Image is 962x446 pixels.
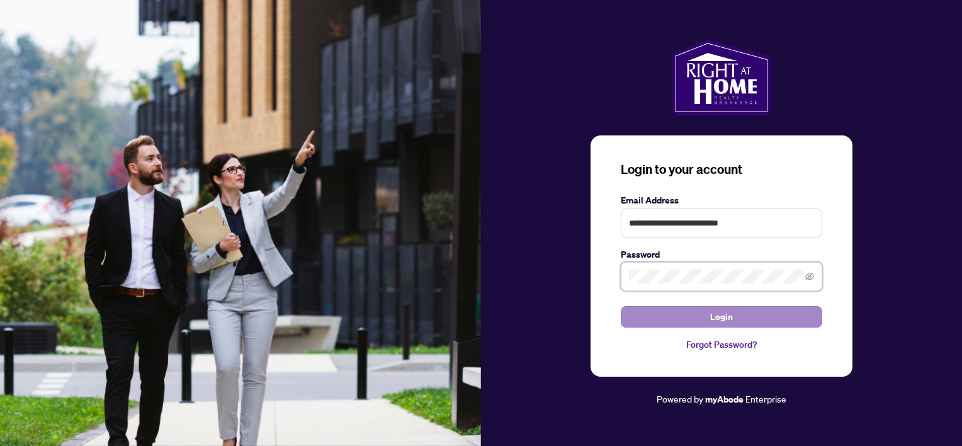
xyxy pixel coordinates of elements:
span: Enterprise [745,393,786,404]
a: myAbode [705,392,744,406]
span: Login [710,307,733,327]
h3: Login to your account [621,161,822,178]
label: Email Address [621,193,822,207]
img: ma-logo [672,40,770,115]
button: Login [621,306,822,328]
span: eye-invisible [805,272,814,281]
span: Powered by [657,393,703,404]
label: Password [621,248,822,261]
a: Forgot Password? [621,338,822,352]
